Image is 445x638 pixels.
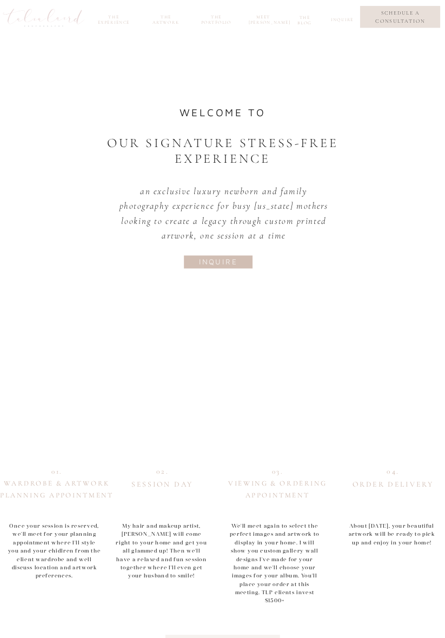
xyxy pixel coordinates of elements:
p: 04. order delivery [347,466,439,487]
a: the Artwork [148,15,184,23]
h2: OUR SIGNATURE stress-free EXPERIENCE [107,135,338,158]
p: 03. viewing & ordering appointment [221,466,334,487]
a: inquire [331,17,351,26]
p: My hair and makeup artist, [PERSON_NAME] will come right to your home and get you all glammed up!... [115,522,209,559]
a: schedule a consultation [366,9,435,25]
a: the experience [94,15,134,23]
a: inquire [188,255,248,267]
h3: WELCOME TO [161,103,285,116]
p: 02. Session day [116,466,209,487]
a: meet [PERSON_NAME] [249,15,278,23]
p: Once your session is reserved, we'll meet for your planning appointment where I'll style you and ... [8,522,102,559]
a: the portfolio [198,15,234,23]
a: the blog [293,15,316,23]
p: We'll meet again to select the perfect images and artwork to display in your home. I will show yo... [228,522,322,567]
p: About [DATE], your beautiful artwork will be ready to pick up and enjoy in your home! [345,522,439,545]
p: An exclusive LUXURY NEWBORN AND FAMILY PHOTOGRAPHY EXPERIENCE FOR BUSY [US_STATE] MOTHERS LOOKING... [115,183,333,231]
